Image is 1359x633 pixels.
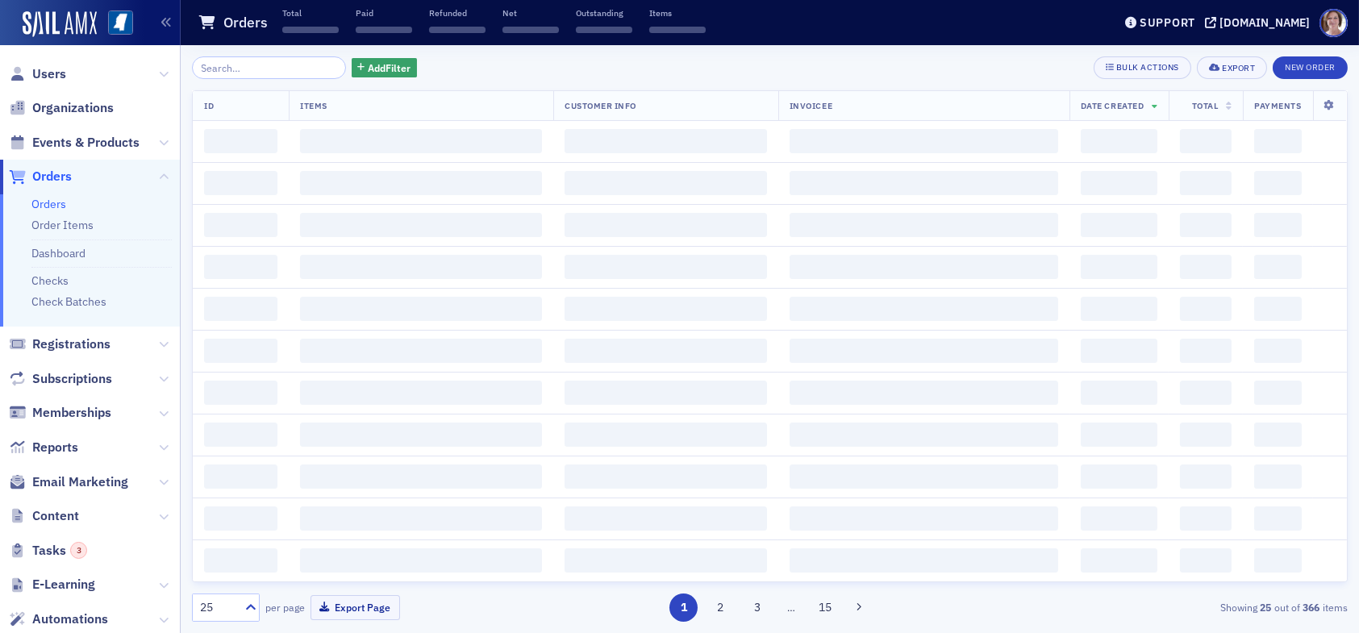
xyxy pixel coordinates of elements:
[31,246,85,260] a: Dashboard
[32,473,128,491] span: Email Marketing
[790,213,1058,237] span: ‌
[31,273,69,288] a: Checks
[32,439,78,456] span: Reports
[32,370,112,388] span: Subscriptions
[9,507,79,525] a: Content
[300,297,542,321] span: ‌
[973,600,1348,614] div: Showing out of items
[1254,506,1302,531] span: ‌
[1254,381,1302,405] span: ‌
[1081,548,1157,573] span: ‌
[282,7,339,19] p: Total
[1254,171,1302,195] span: ‌
[32,507,79,525] span: Content
[200,599,236,616] div: 25
[565,171,767,195] span: ‌
[790,129,1058,153] span: ‌
[300,171,542,195] span: ‌
[669,593,698,622] button: 1
[429,7,486,19] p: Refunded
[1180,213,1232,237] span: ‌
[300,548,542,573] span: ‌
[502,7,559,19] p: Net
[9,99,114,117] a: Organizations
[31,197,66,211] a: Orders
[204,548,277,573] span: ‌
[1140,15,1195,30] div: Support
[1300,600,1323,614] strong: 366
[790,255,1058,279] span: ‌
[300,423,542,447] span: ‌
[32,65,66,83] span: Users
[565,548,767,573] span: ‌
[1257,600,1274,614] strong: 25
[204,171,277,195] span: ‌
[565,381,767,405] span: ‌
[790,423,1058,447] span: ‌
[368,60,411,75] span: Add Filter
[204,506,277,531] span: ‌
[32,576,95,593] span: E-Learning
[1254,100,1301,111] span: Payments
[1081,171,1157,195] span: ‌
[32,168,72,185] span: Orders
[1180,129,1232,153] span: ‌
[576,27,632,33] span: ‌
[1254,464,1302,489] span: ‌
[352,58,418,78] button: AddFilter
[9,134,140,152] a: Events & Products
[204,213,277,237] span: ‌
[1180,464,1232,489] span: ‌
[1222,64,1255,73] div: Export
[300,100,327,111] span: Items
[1081,129,1157,153] span: ‌
[1254,213,1302,237] span: ‌
[32,134,140,152] span: Events & Products
[1081,100,1144,111] span: Date Created
[565,297,767,321] span: ‌
[565,129,767,153] span: ‌
[223,13,268,32] h1: Orders
[9,610,108,628] a: Automations
[1094,56,1191,79] button: Bulk Actions
[649,27,706,33] span: ‌
[300,381,542,405] span: ‌
[300,464,542,489] span: ‌
[204,100,214,111] span: ID
[429,27,486,33] span: ‌
[790,100,832,111] span: Invoicee
[311,595,400,620] button: Export Page
[565,213,767,237] span: ‌
[97,10,133,38] a: View Homepage
[23,11,97,37] a: SailAMX
[1081,339,1157,363] span: ‌
[743,593,771,622] button: 3
[1219,15,1310,30] div: [DOMAIN_NAME]
[9,404,111,422] a: Memberships
[811,593,839,622] button: 15
[9,370,112,388] a: Subscriptions
[300,506,542,531] span: ‌
[9,576,95,593] a: E-Learning
[1254,423,1302,447] span: ‌
[70,542,87,559] div: 3
[1254,255,1302,279] span: ‌
[1081,464,1157,489] span: ‌
[204,129,277,153] span: ‌
[204,423,277,447] span: ‌
[265,600,305,614] label: per page
[649,7,706,19] p: Items
[565,255,767,279] span: ‌
[356,7,412,19] p: Paid
[790,381,1058,405] span: ‌
[780,600,802,614] span: …
[9,168,72,185] a: Orders
[32,335,110,353] span: Registrations
[1081,297,1157,321] span: ‌
[790,548,1058,573] span: ‌
[204,297,277,321] span: ‌
[1254,129,1302,153] span: ‌
[790,506,1058,531] span: ‌
[1273,59,1348,73] a: New Order
[300,255,542,279] span: ‌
